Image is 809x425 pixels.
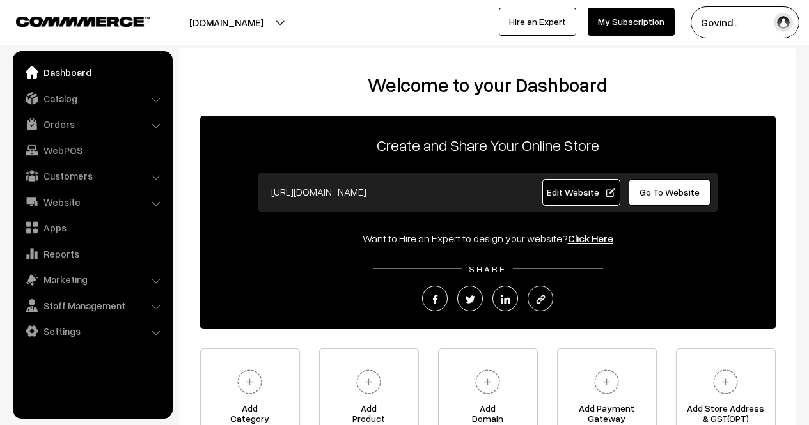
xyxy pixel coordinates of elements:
a: Edit Website [542,179,620,206]
h2: Welcome to your Dashboard [192,73,783,97]
img: plus.svg [351,364,386,399]
a: Website [16,190,168,213]
span: Edit Website [547,187,615,197]
a: WebPOS [16,139,168,162]
a: Hire an Expert [499,8,576,36]
a: Catalog [16,87,168,110]
img: user [774,13,793,32]
a: Staff Management [16,294,168,317]
a: Marketing [16,268,168,291]
a: Customers [16,164,168,187]
button: [DOMAIN_NAME] [145,6,308,38]
img: plus.svg [589,364,624,399]
span: SHARE [462,263,513,274]
div: Want to Hire an Expert to design your website? [200,231,776,246]
button: Govind . [691,6,799,38]
img: plus.svg [232,364,267,399]
img: plus.svg [470,364,505,399]
a: Reports [16,242,168,265]
span: Go To Website [640,187,700,197]
p: Create and Share Your Online Store [200,134,776,157]
a: Apps [16,216,168,239]
a: COMMMERCE [16,13,128,28]
a: Dashboard [16,61,168,84]
a: My Subscription [588,8,675,36]
img: plus.svg [708,364,743,399]
a: Orders [16,112,168,135]
a: Click Here [568,232,613,245]
a: Settings [16,320,168,343]
a: Go To Website [629,179,711,206]
img: COMMMERCE [16,17,150,26]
